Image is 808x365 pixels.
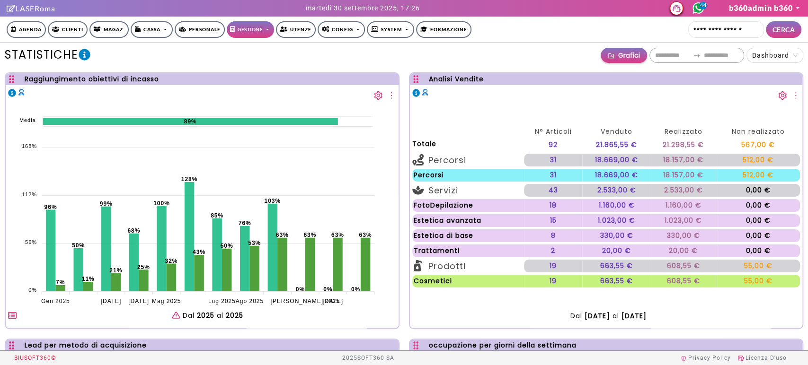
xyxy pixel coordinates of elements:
[367,21,414,38] a: SYSTEM
[208,298,236,304] tspan: Lug 2025
[778,87,787,100] button: setting
[387,91,396,100] span: more
[524,127,583,137] th: N° Articoli
[582,275,650,287] td: 663,55 €
[716,127,800,137] th: Non realizzato
[524,229,583,242] td: 8
[524,275,583,287] td: 19
[5,47,78,62] span: statistiche
[746,246,770,255] span: 0,00 €
[414,246,523,256] div: Trattamenti
[414,170,523,180] div: Percorsi
[429,74,484,84] div: Analisi Vendite
[100,298,121,304] tspan: [DATE]
[651,184,716,197] td: 2.533,00 €
[582,127,650,137] th: Venduto
[524,169,583,182] td: 31
[651,169,716,182] td: 18.157,00 €
[524,184,583,197] td: 43
[791,91,800,100] span: more
[651,127,716,137] th: Realizzato
[766,21,802,38] button: CERCA
[276,21,316,38] a: Utenze
[236,298,264,304] tspan: Ago 2025
[342,351,394,365] div: 2025 SOFT360 SA
[214,311,226,320] span: al
[416,21,471,38] a: Formazione
[621,311,646,321] span: [DATE]
[197,311,214,320] span: 2025
[25,239,37,245] tspan: 56%
[585,311,610,321] span: [DATE]
[582,244,650,257] td: 20,00 €
[582,199,650,212] td: 1.160,00 €
[323,298,344,304] tspan: [DATE]
[387,87,396,100] button: more
[524,260,583,272] td: 19
[752,48,798,62] span: Dashboard
[414,276,523,286] div: Cosmetici
[570,311,585,321] span: dal
[524,244,583,257] td: 2
[601,48,647,63] button: Grafici
[19,117,36,123] tspan: Media
[610,311,621,321] span: al
[746,185,770,195] span: 0,00 €
[651,260,716,272] td: 608,55 €
[412,154,524,166] div: Percorsi
[688,21,764,38] input: Cerca cliente...
[128,298,149,304] tspan: [DATE]
[738,355,787,361] a: Licenza D'uso
[412,184,524,197] div: Servizi
[412,260,524,272] div: Prodotti
[152,298,181,304] tspan: Mag 2025
[524,214,583,227] td: 15
[48,21,88,38] a: Clienti
[651,199,716,212] td: 1.160,00 €
[681,355,731,361] a: Privacy Policy
[618,50,640,61] span: Grafici
[743,170,773,180] span: 512,00 €
[227,21,274,38] a: Gestione
[22,143,37,149] tspan: 168%
[270,298,340,304] tspan: [PERSON_NAME] 2025
[524,139,583,151] td: 92
[306,3,420,13] div: martedì 30 settembre 2025, 17:26
[746,200,770,210] span: 0,00 €
[7,5,16,12] i: Clicca per andare alla pagina di firma
[414,200,523,210] div: FotoDepilazione
[582,139,650,151] td: 21.865,55 €
[89,21,129,38] a: Magaz.
[412,139,524,151] td: Totale
[7,4,55,13] a: LASERoma
[582,169,650,182] td: 18.669,00 €
[651,229,716,242] td: 330,00 €
[318,21,365,38] a: Config
[41,298,70,304] tspan: Gen 2025
[131,21,173,38] a: Cassa
[414,231,523,241] div: Estetica di base
[25,74,159,84] div: Raggiungimento obiettivi di incasso
[28,287,37,293] tspan: 0%
[728,3,801,12] a: b360admin b360
[778,91,787,100] span: setting
[374,91,382,100] span: setting
[746,231,770,240] span: 0,00 €
[651,214,716,227] td: 1.023,00 €
[7,21,46,38] a: Agenda
[688,355,731,361] span: Privacy Policy
[744,261,772,270] span: 55,00 €
[374,87,382,100] button: setting
[699,2,707,9] span: 44
[651,139,716,151] td: 21.298,55 €
[226,311,243,320] span: 2025
[582,154,650,166] td: 18.669,00 €
[791,87,800,100] button: more
[651,244,716,257] td: 20,00 €
[744,276,772,286] span: 55,00 €
[582,214,650,227] td: 1.023,00 €
[175,21,225,38] a: Personale
[743,155,773,165] span: 512,00 €
[651,275,716,287] td: 608,55 €
[14,355,56,361] span: BIUSOFT360 ©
